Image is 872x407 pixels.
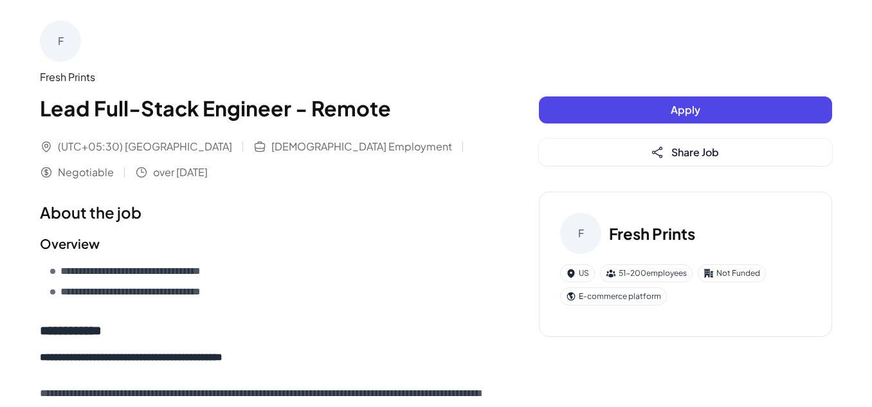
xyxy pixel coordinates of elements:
div: Fresh Prints [40,69,487,85]
div: US [560,264,595,282]
div: Not Funded [698,264,766,282]
button: Share Job [539,139,832,166]
span: Apply [671,103,700,116]
span: (UTC+05:30) [GEOGRAPHIC_DATA] [58,139,232,154]
div: F [560,213,601,254]
span: Share Job [671,145,719,159]
h3: Fresh Prints [609,222,695,245]
button: Apply [539,96,832,123]
span: over [DATE] [153,165,208,180]
span: Negotiable [58,165,114,180]
span: [DEMOGRAPHIC_DATA] Employment [271,139,452,154]
div: F [40,21,81,62]
div: E-commerce platform [560,287,667,305]
h1: About the job [40,201,487,224]
h2: Overview [40,234,487,253]
div: 51-200 employees [600,264,693,282]
h1: Lead Full-Stack Engineer - Remote [40,93,487,123]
